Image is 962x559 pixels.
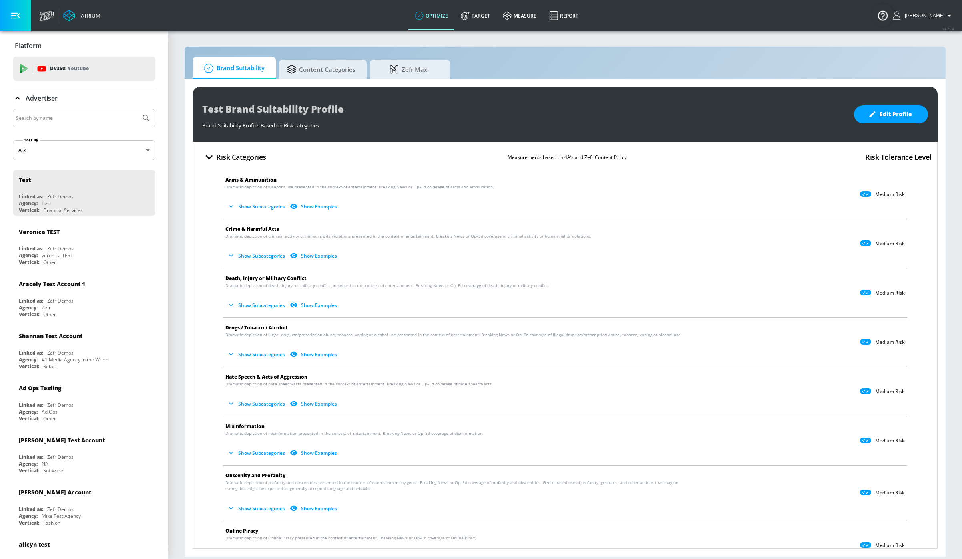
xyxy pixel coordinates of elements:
[19,408,38,415] div: Agency:
[47,349,74,356] div: Zefr Demos
[19,436,105,444] div: [PERSON_NAME] Test Account
[875,290,905,296] p: Medium Risk
[225,275,307,282] span: Death, Injury or Military Conflict
[19,304,38,311] div: Agency:
[19,349,43,356] div: Linked as:
[16,113,137,123] input: Search by name
[943,26,954,31] span: v 4.25.4
[50,64,89,73] p: DV360:
[875,191,905,198] p: Medium Risk
[225,299,288,312] button: Show Subcategories
[26,94,58,103] p: Advertiser
[288,446,340,460] button: Show Examples
[43,467,63,474] div: Software
[288,200,340,213] button: Show Examples
[225,502,288,515] button: Show Subcategories
[19,541,50,548] div: alicyn test
[47,245,74,252] div: Zefr Demos
[875,438,905,444] p: Medium Risk
[201,59,265,78] span: Brand Suitability
[875,388,905,395] p: Medium Risk
[902,13,944,18] span: login as: oliver.stratton@zefr.com
[13,222,155,268] div: Veronica TESTLinked as:Zefr DemosAgency:veronica TESTVertical:Other
[875,490,905,496] p: Medium Risk
[42,200,51,207] div: Test
[202,118,846,129] div: Brand Suitability Profile: Based on Risk categories
[225,184,494,190] span: Dramatic depiction of weapons use presented in the context of entertainment. Breaking News or Op–...
[854,105,928,123] button: Edit Profile
[19,506,43,513] div: Linked as:
[288,397,340,410] button: Show Examples
[19,454,43,460] div: Linked as:
[19,311,39,318] div: Vertical:
[875,240,905,247] p: Medium Risk
[225,200,288,213] button: Show Subcategories
[43,207,83,214] div: Financial Services
[19,467,39,474] div: Vertical:
[13,326,155,372] div: Shannan Test AccountLinked as:Zefr DemosAgency:#1 Media Agency in the WorldVertical:Retail
[225,324,287,331] span: Drugs / Tobacco / Alcohol
[225,233,591,239] span: Dramatic depiction of criminal activity or human rights violations presented in the context of en...
[19,245,43,252] div: Linked as:
[43,363,56,370] div: Retail
[19,252,38,259] div: Agency:
[225,381,493,387] span: Dramatic depiction of hate speech/acts presented in the context of entertainment. Breaking News o...
[225,397,288,410] button: Show Subcategories
[15,41,42,50] p: Platform
[42,252,73,259] div: veronica TEST
[225,332,682,338] span: Dramatic depiction of illegal drug use/prescription abuse, tobacco, vaping or alcohol use present...
[225,283,549,289] span: Dramatic depiction of death, injury, or military conflict presented in the context of entertainme...
[13,57,155,81] div: DV360: Youtube
[225,527,258,534] span: Online Piracy
[47,454,74,460] div: Zefr Demos
[13,140,155,160] div: A-Z
[865,151,931,163] h4: Risk Tolerance Level
[42,304,51,311] div: Zefr
[47,193,74,200] div: Zefr Demos
[13,170,155,216] div: TestLinked as:Zefr DemosAgency:TestVertical:Financial Services
[225,472,285,479] span: Obscenity and Profanity
[225,480,692,492] span: Dramatic depiction of profanity and obscenities presented in the context of entertainment by genr...
[47,506,74,513] div: Zefr Demos
[13,34,155,57] div: Platform
[19,460,38,467] div: Agency:
[508,153,627,161] p: Measurements based on 4A’s and Zefr Content Policy
[454,1,496,30] a: Target
[63,10,100,22] a: Atrium
[23,137,40,143] label: Sort By
[287,60,355,79] span: Content Categories
[19,207,39,214] div: Vertical:
[225,249,288,262] button: Show Subcategories
[19,402,43,408] div: Linked as:
[43,415,56,422] div: Other
[68,64,89,73] p: Youtube
[870,109,912,119] span: Edit Profile
[47,297,74,304] div: Zefr Demos
[19,363,39,370] div: Vertical:
[78,12,100,19] div: Atrium
[13,430,155,476] div: [PERSON_NAME] Test AccountLinked as:Zefr DemosAgency:NAVertical:Software
[225,430,484,436] span: Dramatic depiction of misinformation presented in the context of Entertainment, Breaking News or ...
[875,339,905,345] p: Medium Risk
[19,297,43,304] div: Linked as:
[42,460,48,467] div: NA
[19,176,31,184] div: Test
[288,249,340,262] button: Show Examples
[13,482,155,528] div: [PERSON_NAME] AccountLinked as:Zefr DemosAgency:Mike Test AgencyVertical:Fashion
[19,332,82,340] div: Shannan Test Account
[225,176,277,183] span: Arms & Ammunition
[19,228,60,236] div: Veronica TEST
[19,200,38,207] div: Agency:
[43,519,60,526] div: Fashion
[13,378,155,424] div: Ad Ops TestingLinked as:Zefr DemosAgency:Ad OpsVertical:Other
[225,348,288,361] button: Show Subcategories
[225,373,307,380] span: Hate Speech & Acts of Aggression
[225,535,478,541] span: Dramatic depiction of Online Piracy presented in the context of entertainment. Breaking News or O...
[42,408,58,415] div: Ad Ops
[13,274,155,320] div: Aracely Test Account 1Linked as:Zefr DemosAgency:ZefrVertical:Other
[225,226,279,232] span: Crime & Harmful Acts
